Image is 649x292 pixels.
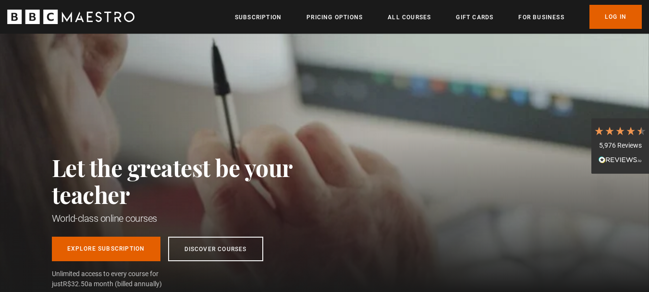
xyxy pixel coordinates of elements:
a: Log In [589,5,642,29]
a: For business [518,13,564,22]
div: 4.7 Stars [594,126,647,136]
h2: Let the greatest be your teacher [52,154,335,208]
nav: Primary [235,5,642,29]
h1: World-class online courses [52,212,335,225]
a: Gift Cards [456,13,493,22]
a: Discover Courses [168,237,263,261]
svg: BBC Maestro [7,10,135,24]
a: Subscription [235,13,282,22]
a: Explore Subscription [52,237,160,261]
div: Read All Reviews [594,155,647,166]
a: All Courses [388,13,431,22]
a: Pricing Options [306,13,363,22]
img: REVIEWS.io [599,156,642,163]
div: 5,976 ReviewsRead All Reviews [591,118,649,174]
div: 5,976 Reviews [594,141,647,151]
